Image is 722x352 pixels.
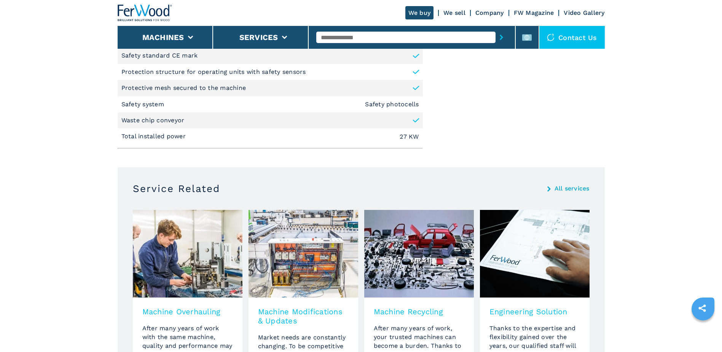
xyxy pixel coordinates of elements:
[374,307,464,316] h3: Machine Recycling
[564,9,604,16] a: Video Gallery
[475,9,504,16] a: Company
[690,318,716,346] iframe: Chat
[693,299,712,318] a: sharethis
[121,132,188,141] p: Total installed power
[400,134,419,140] em: 27 KW
[133,210,242,298] img: image
[121,100,166,109] p: Safety system
[405,6,434,19] a: We buy
[365,101,419,107] em: Safety photocells
[249,210,358,298] img: image
[443,9,465,16] a: We sell
[239,33,278,42] button: Services
[489,307,580,316] h3: Engineering Solution
[514,9,554,16] a: FW Magazine
[547,34,555,41] img: Contact us
[258,307,349,325] h3: Machine Modifications & Updates
[496,29,507,46] button: submit-button
[142,33,184,42] button: Machines
[364,210,474,298] img: image
[121,84,246,92] p: Protective mesh secured to the machine
[118,5,172,21] img: Ferwood
[555,186,590,192] a: All services
[539,26,605,49] div: Contact us
[480,210,590,298] img: image
[121,51,198,60] p: Safety standard CE mark
[133,182,220,195] h3: Service Related
[121,68,306,76] p: Protection structure for operating units with safety sensors
[121,116,185,125] p: Waste chip conveyor
[142,307,233,316] h3: Machine Overhauling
